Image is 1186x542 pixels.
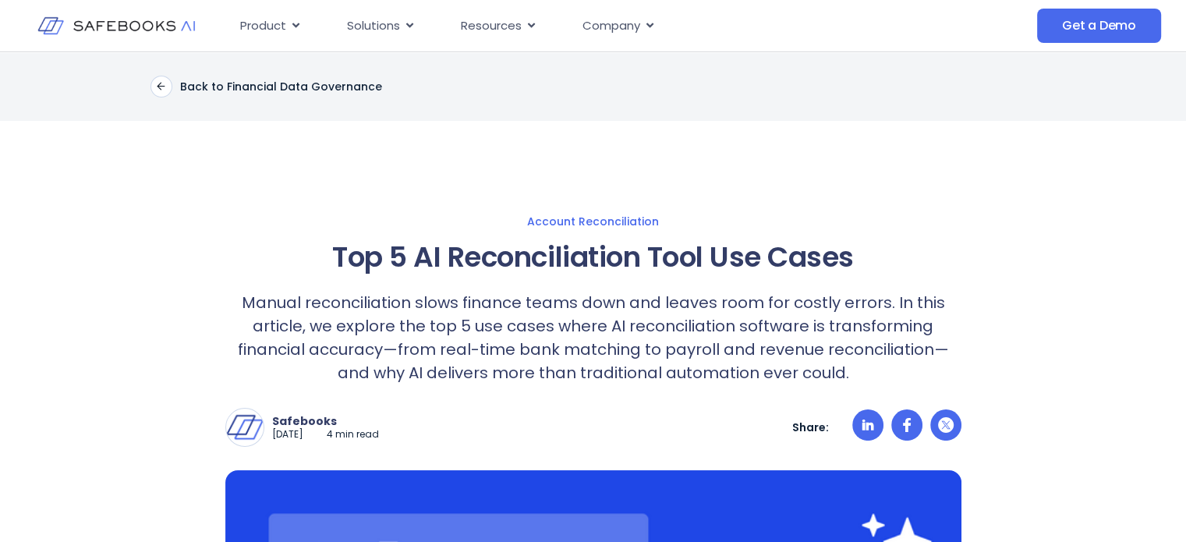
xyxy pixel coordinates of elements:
[1037,9,1161,43] a: Get a Demo
[228,11,902,41] div: Menu Toggle
[228,11,902,41] nav: Menu
[327,428,379,441] p: 4 min read
[1062,18,1136,34] span: Get a Demo
[240,17,286,35] span: Product
[150,76,382,97] a: Back to Financial Data Governance
[73,214,1114,228] a: Account Reconciliation
[272,428,303,441] p: [DATE]
[461,17,522,35] span: Resources
[225,236,961,278] h1: Top 5 AI Reconciliation Tool Use Cases
[225,291,961,384] p: Manual reconciliation slows finance teams down and leaves room for costly errors. In this article...
[347,17,400,35] span: Solutions
[792,420,829,434] p: Share:
[582,17,640,35] span: Company
[180,80,382,94] p: Back to Financial Data Governance
[226,409,264,446] img: Safebooks
[272,414,379,428] p: Safebooks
